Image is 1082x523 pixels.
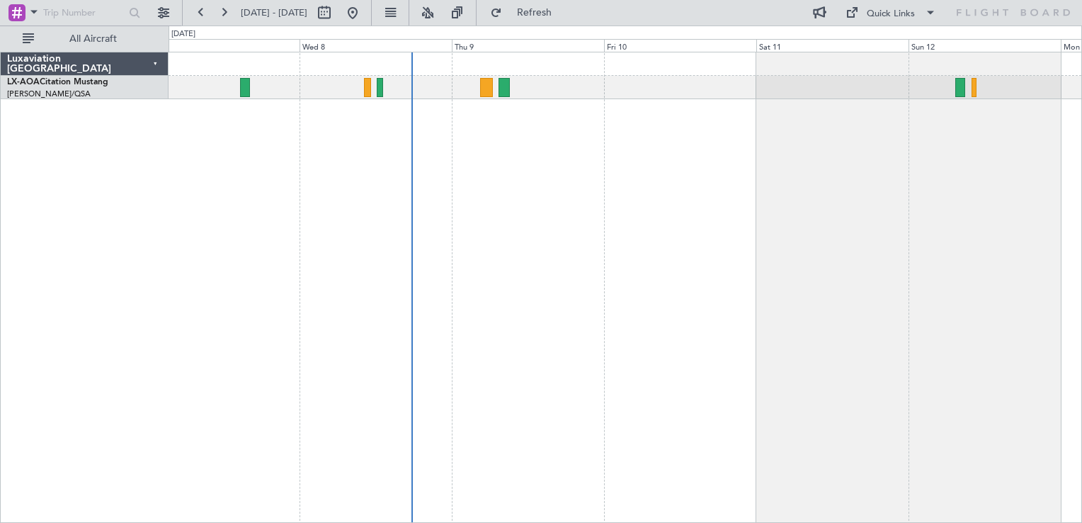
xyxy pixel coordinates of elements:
span: LX-AOA [7,78,40,86]
div: Sat 11 [756,39,909,52]
a: LX-AOACitation Mustang [7,78,108,86]
button: Refresh [484,1,569,24]
div: Wed 8 [300,39,452,52]
div: Fri 10 [604,39,756,52]
span: [DATE] - [DATE] [241,6,307,19]
button: All Aircraft [16,28,154,50]
div: Sun 12 [909,39,1061,52]
button: Quick Links [838,1,943,24]
div: Quick Links [867,7,915,21]
a: [PERSON_NAME]/QSA [7,89,91,99]
span: All Aircraft [37,34,149,44]
span: Refresh [505,8,564,18]
input: Trip Number [43,2,125,23]
div: Thu 9 [452,39,604,52]
div: [DATE] [171,28,195,40]
div: Tue 7 [147,39,300,52]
